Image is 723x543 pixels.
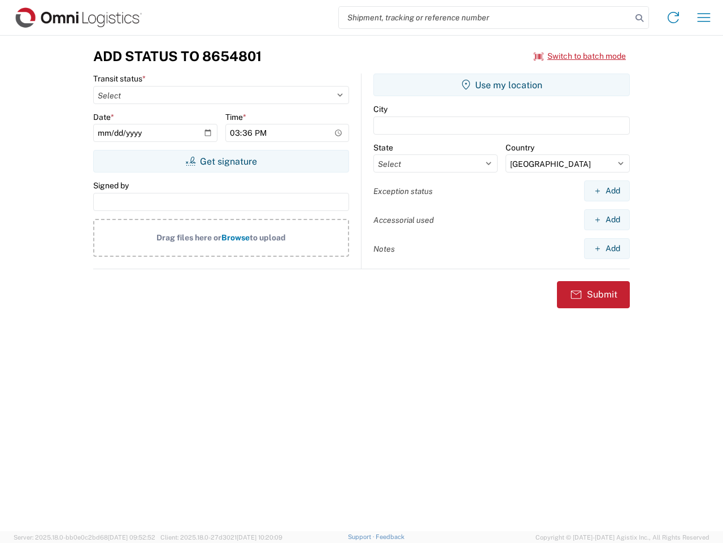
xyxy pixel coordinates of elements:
span: Copyright © [DATE]-[DATE] Agistix Inc., All Rights Reserved [535,532,709,542]
label: Signed by [93,180,129,191]
button: Add [584,209,630,230]
button: Add [584,180,630,201]
a: Feedback [376,533,404,540]
span: Drag files here or [156,233,221,242]
button: Switch to batch mode [534,47,626,66]
span: Server: 2025.18.0-bb0e0c2bd68 [14,534,155,541]
span: [DATE] 09:52:52 [108,534,155,541]
label: State [373,143,393,153]
button: Add [584,238,630,259]
span: Browse [221,233,250,242]
span: [DATE] 10:20:09 [237,534,282,541]
span: to upload [250,233,286,242]
a: Support [348,533,376,540]
label: Accessorial used [373,215,434,225]
label: Transit status [93,74,146,84]
span: Client: 2025.18.0-27d3021 [160,534,282,541]
label: Time [225,112,246,122]
label: Notes [373,244,395,254]
button: Get signature [93,150,349,173]
label: Country [506,143,534,153]
button: Use my location [373,74,630,96]
input: Shipment, tracking or reference number [339,7,631,28]
button: Submit [557,281,630,308]
label: Date [93,112,114,122]
label: Exception status [373,186,433,196]
label: City [373,104,387,114]
h3: Add Status to 8654801 [93,48,262,64]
